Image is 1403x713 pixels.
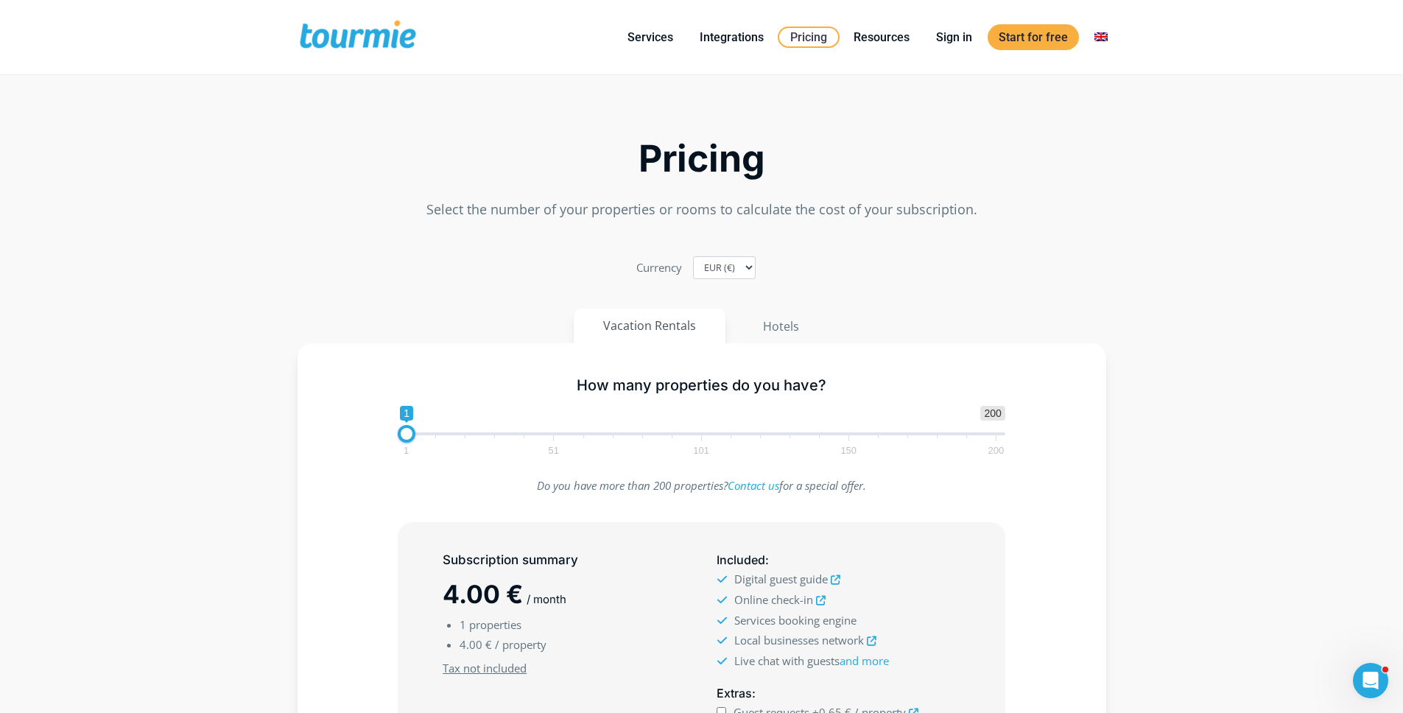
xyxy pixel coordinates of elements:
[469,617,521,632] span: properties
[298,200,1106,219] p: Select the number of your properties or rooms to calculate the cost of your subscription.
[636,258,682,278] label: Currency
[460,637,492,652] span: 4.00 €
[778,27,840,48] a: Pricing
[986,447,1007,454] span: 200
[734,592,813,607] span: Online check-in
[400,406,413,421] span: 1
[398,476,1005,496] p: Do you have more than 200 properties? for a special offer.
[1353,663,1388,698] iframe: Intercom live chat
[840,653,889,668] a: and more
[925,28,983,46] a: Sign in
[717,686,752,700] span: Extras
[717,551,960,569] h5: :
[734,613,857,628] span: Services booking engine
[443,551,686,569] h5: Subscription summary
[546,447,561,454] span: 51
[733,309,829,344] button: Hotels
[728,478,779,493] a: Contact us
[734,572,828,586] span: Digital guest guide
[401,447,411,454] span: 1
[616,28,684,46] a: Services
[398,376,1005,395] h5: How many properties do you have?
[495,637,546,652] span: / property
[988,24,1079,50] a: Start for free
[691,447,711,454] span: 101
[298,141,1106,176] h2: Pricing
[443,661,527,675] u: Tax not included
[717,684,960,703] h5: :
[443,579,523,609] span: 4.00 €
[574,309,725,343] button: Vacation Rentals
[734,653,889,668] span: Live chat with guests
[460,617,466,632] span: 1
[734,633,864,647] span: Local businesses network
[838,447,859,454] span: 150
[843,28,921,46] a: Resources
[717,552,765,567] span: Included
[527,592,566,606] span: / month
[689,28,775,46] a: Integrations
[980,406,1005,421] span: 200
